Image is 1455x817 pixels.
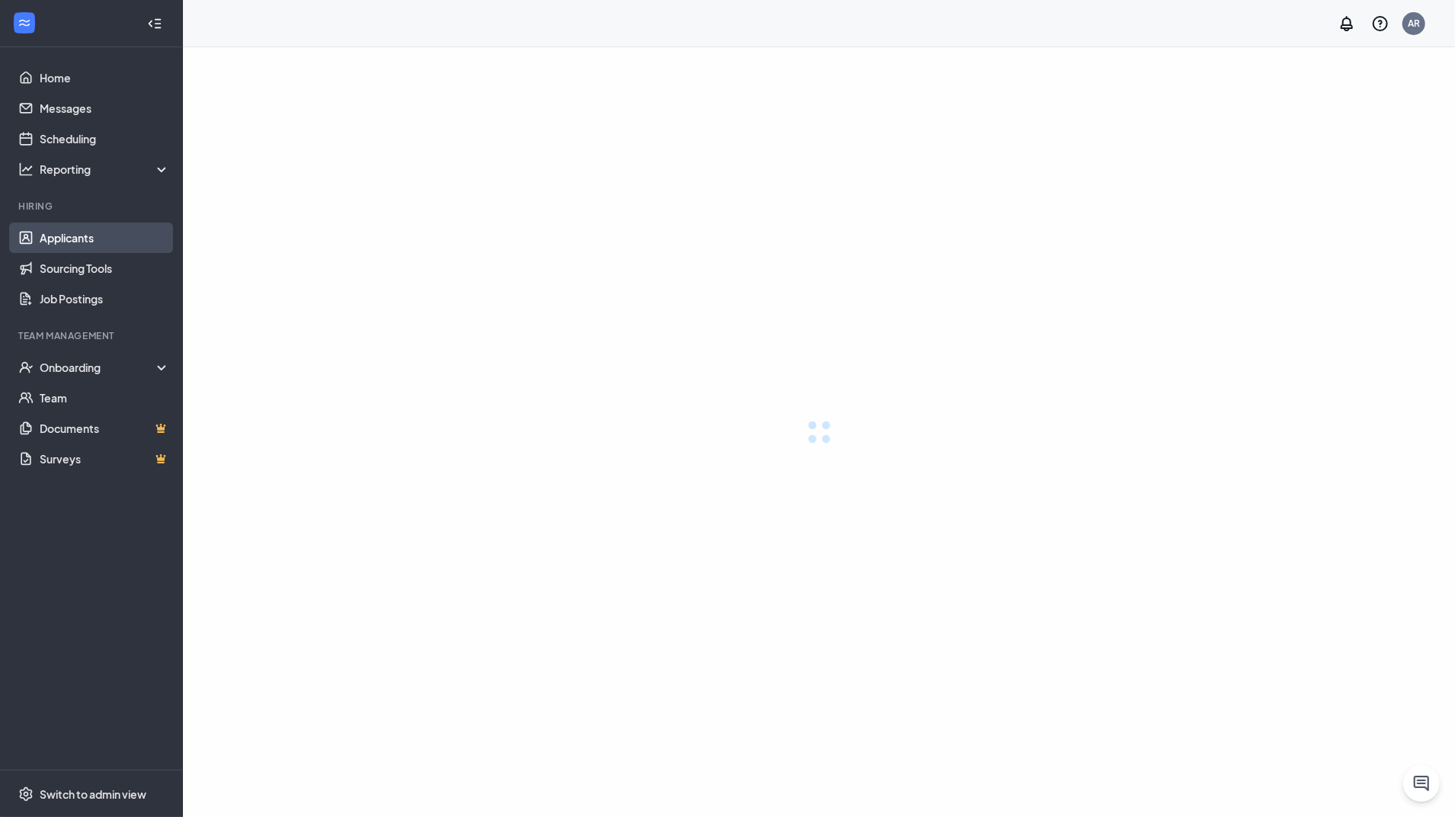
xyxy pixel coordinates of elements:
a: Job Postings [40,284,170,314]
svg: WorkstreamLogo [17,15,32,30]
a: Sourcing Tools [40,253,170,284]
div: Hiring [18,200,167,213]
div: Team Management [18,329,167,342]
div: AR [1408,17,1420,30]
a: Home [40,62,170,93]
svg: Collapse [147,16,162,31]
div: Onboarding [40,360,171,375]
svg: QuestionInfo [1371,14,1389,33]
div: Switch to admin view [40,787,146,802]
a: Messages [40,93,170,123]
svg: Analysis [18,162,34,177]
svg: Settings [18,787,34,802]
div: Reporting [40,162,171,177]
a: DocumentsCrown [40,413,170,444]
a: Scheduling [40,123,170,154]
svg: UserCheck [18,360,34,375]
svg: ChatActive [1412,774,1431,793]
svg: Notifications [1338,14,1356,33]
a: SurveysCrown [40,444,170,474]
a: Applicants [40,223,170,253]
button: ChatActive [1403,765,1440,802]
a: Team [40,383,170,413]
